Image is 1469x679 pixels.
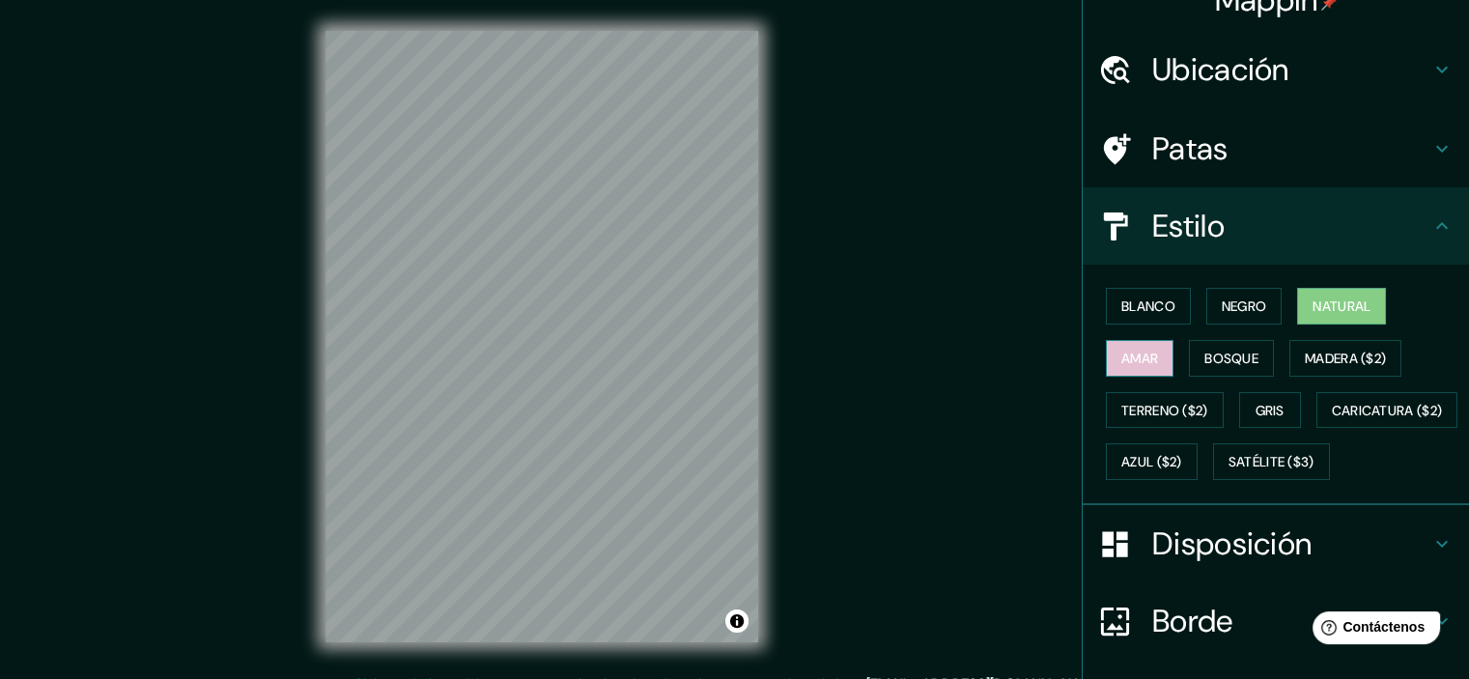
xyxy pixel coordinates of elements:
button: Satélite ($3) [1213,443,1330,480]
button: Terreno ($2) [1106,392,1224,429]
font: Patas [1152,128,1229,169]
font: Azul ($2) [1121,454,1182,471]
font: Borde [1152,601,1233,641]
font: Bosque [1204,350,1258,367]
iframe: Lanzador de widgets de ayuda [1297,604,1448,658]
canvas: Mapa [325,31,758,642]
font: Amar [1121,350,1158,367]
button: Blanco [1106,288,1191,325]
button: Natural [1297,288,1386,325]
font: Gris [1256,402,1285,419]
button: Activar o desactivar atribución [725,609,749,633]
font: Disposición [1152,523,1312,564]
font: Estilo [1152,206,1225,246]
button: Amar [1106,340,1173,377]
font: Ubicación [1152,49,1289,90]
div: Borde [1083,582,1469,660]
button: Bosque [1189,340,1274,377]
font: Madera ($2) [1305,350,1386,367]
font: Natural [1313,297,1370,315]
button: Madera ($2) [1289,340,1401,377]
button: Gris [1239,392,1301,429]
font: Terreno ($2) [1121,402,1208,419]
font: Blanco [1121,297,1175,315]
button: Caricatura ($2) [1316,392,1458,429]
div: Patas [1083,110,1469,187]
font: Satélite ($3) [1229,454,1314,471]
button: Negro [1206,288,1283,325]
button: Azul ($2) [1106,443,1198,480]
font: Negro [1222,297,1267,315]
div: Estilo [1083,187,1469,265]
font: Caricatura ($2) [1332,402,1443,419]
div: Ubicación [1083,31,1469,108]
div: Disposición [1083,505,1469,582]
